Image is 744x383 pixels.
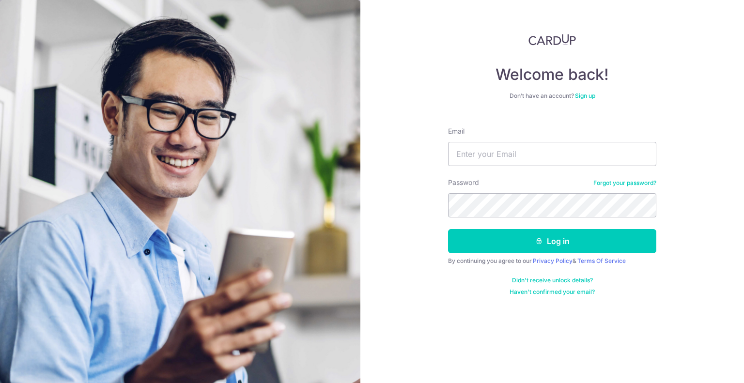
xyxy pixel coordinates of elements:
[577,257,626,264] a: Terms Of Service
[448,126,465,136] label: Email
[448,257,656,265] div: By continuing you agree to our &
[448,142,656,166] input: Enter your Email
[533,257,573,264] a: Privacy Policy
[528,34,576,46] img: CardUp Logo
[575,92,595,99] a: Sign up
[448,65,656,84] h4: Welcome back!
[510,288,595,296] a: Haven't confirmed your email?
[448,178,479,187] label: Password
[448,92,656,100] div: Don’t have an account?
[448,229,656,253] button: Log in
[593,179,656,187] a: Forgot your password?
[512,276,593,284] a: Didn't receive unlock details?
